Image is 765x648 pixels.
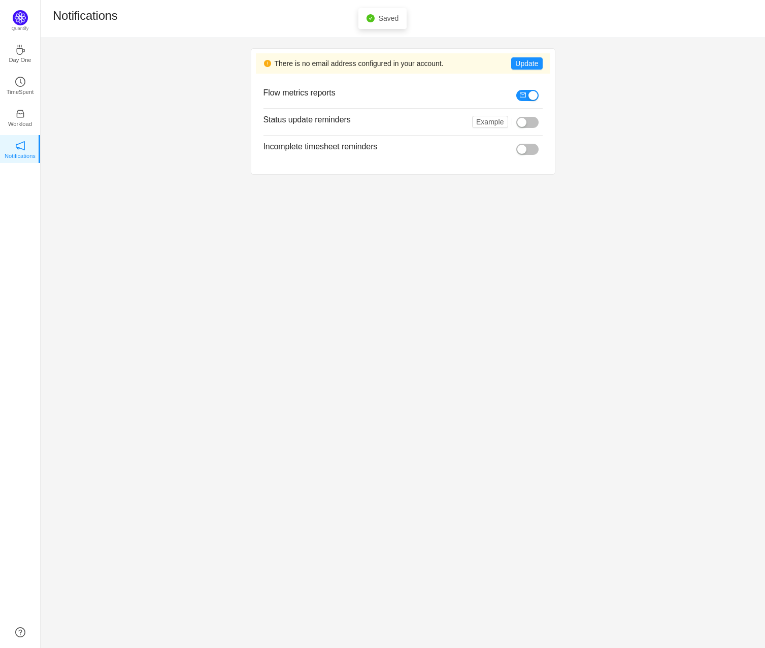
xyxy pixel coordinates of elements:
i: icon: mail [520,92,526,98]
button: Example [472,116,508,128]
a: icon: coffeeDay One [15,48,25,58]
a: icon: question-circle [15,627,25,637]
i: icon: clock-circle [15,77,25,87]
i: icon: check-circle [367,14,375,22]
h3: Incomplete timesheet reminders [263,142,492,152]
p: TimeSpent [7,87,34,96]
i: icon: exclamation-circle [264,60,271,67]
p: Day One [9,55,31,64]
button: Update [511,57,542,70]
h1: Notifications [53,8,118,23]
a: icon: clock-circleTimeSpent [15,80,25,90]
h3: Status update reminders [263,115,448,125]
img: Quantify [13,10,28,25]
a: icon: notificationNotifications [15,144,25,154]
p: Notifications [5,151,36,160]
span: Saved [379,14,399,22]
p: Workload [8,119,32,128]
i: icon: coffee [15,45,25,55]
i: icon: notification [15,141,25,151]
p: Quantify [12,25,29,33]
a: icon: inboxWorkload [15,112,25,122]
i: icon: inbox [15,109,25,119]
h3: Flow metrics reports [263,88,492,98]
span: There is no email address configured in your account. [275,58,444,69]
